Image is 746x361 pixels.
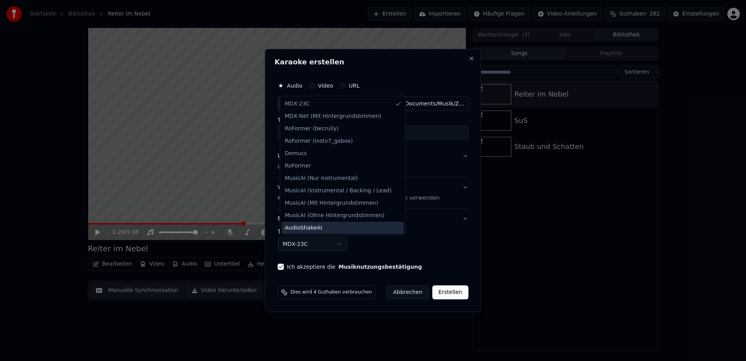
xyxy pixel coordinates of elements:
[285,199,378,207] span: MusicAI (Mit Hintergrundstimmen)
[285,187,392,195] span: MusicAI (Instrumental / Backing / Lead)
[285,150,307,157] span: Demucs
[285,112,381,120] span: MDX-Net (Mit Hintergrundstimmen)
[285,162,311,170] span: RoFormer
[285,125,339,133] span: RoFormer (becruily)
[285,224,322,232] span: AudioShakeAI
[285,137,353,145] span: RoFormer (instv7_gabox)
[285,100,310,108] span: MDX-23C
[285,212,384,219] span: MusicAI (Ohne Hintergrundstimmen)
[285,174,358,182] span: MusicAI (Nur Instrumental)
